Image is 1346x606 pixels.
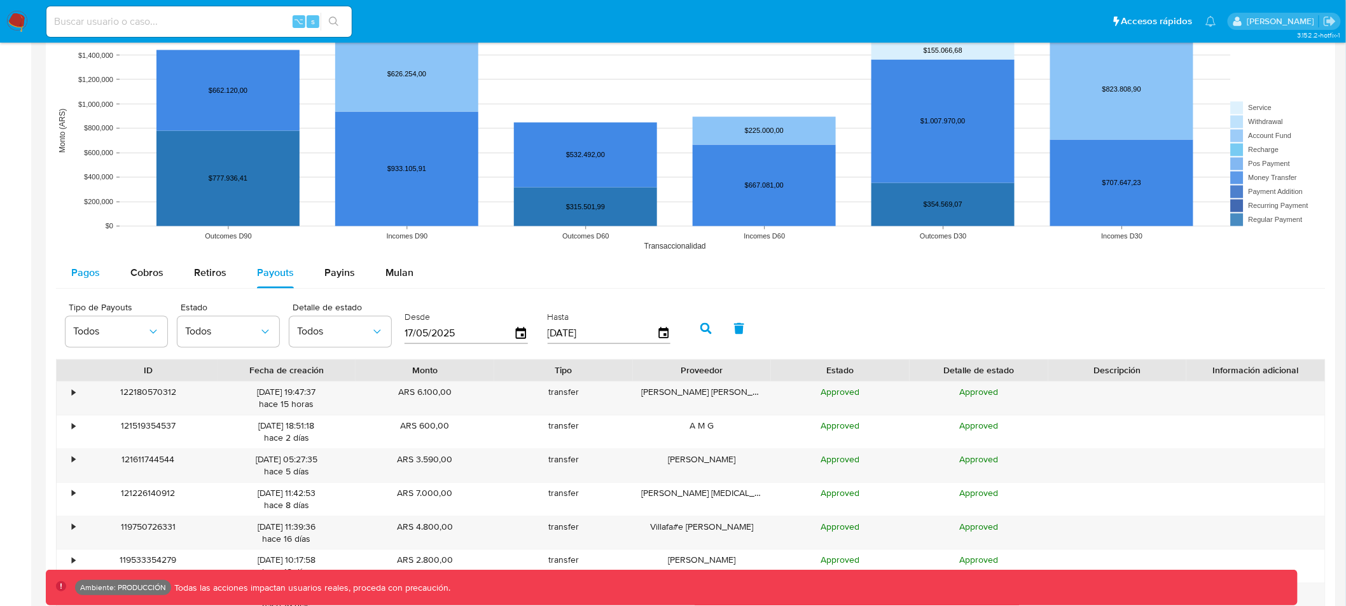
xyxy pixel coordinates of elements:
a: Salir [1323,15,1336,28]
p: Todas las acciones impactan usuarios reales, proceda con precaución. [171,582,451,594]
a: Notificaciones [1205,16,1216,27]
span: s [311,15,315,27]
span: ⌥ [294,15,303,27]
span: 3.152.2-hotfix-1 [1297,30,1340,40]
button: search-icon [321,13,347,31]
p: Ambiente: PRODUCCIÓN [80,585,166,590]
input: Buscar usuario o caso... [46,13,352,30]
p: yamil.zavala@mercadolibre.com [1247,15,1319,27]
span: Accesos rápidos [1121,15,1193,28]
